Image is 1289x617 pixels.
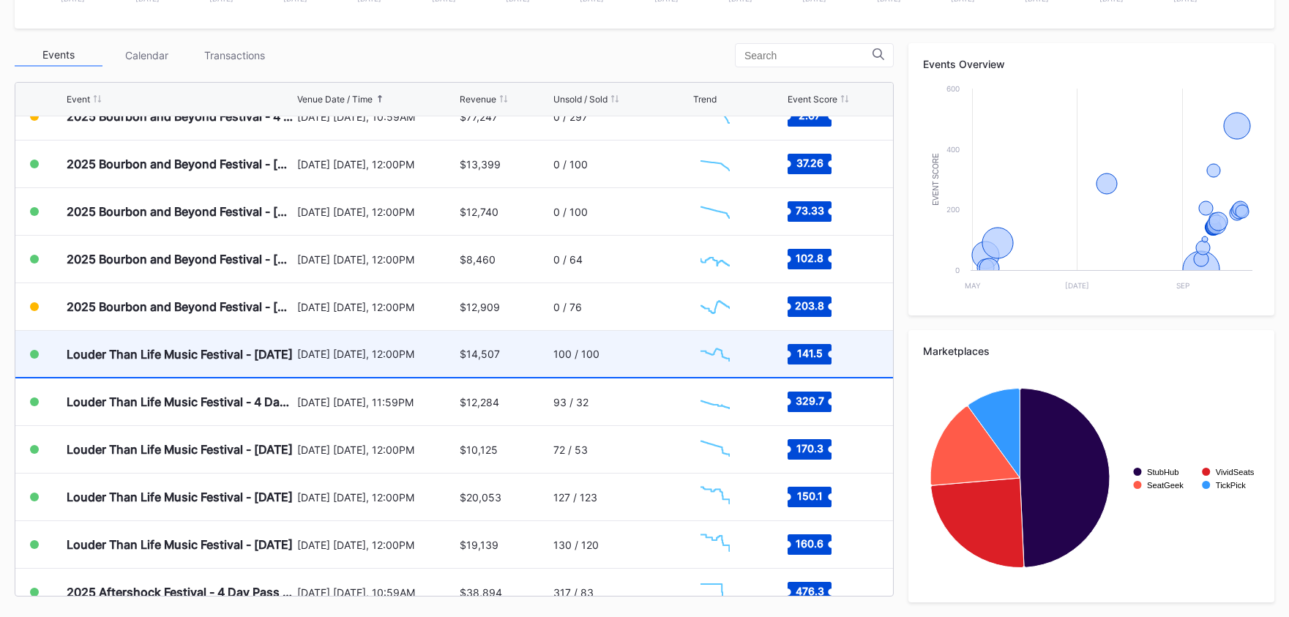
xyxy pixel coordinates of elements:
text: StubHub [1147,468,1179,476]
div: 0 / 100 [553,206,588,218]
div: 130 / 120 [553,539,599,551]
div: $12,740 [460,206,498,218]
div: 72 / 53 [553,444,588,456]
div: 127 / 123 [553,491,597,504]
text: 200 [946,205,960,214]
svg: Chart title [693,384,737,420]
text: 600 [946,84,960,93]
svg: Chart title [693,241,737,277]
div: Trend [693,94,717,105]
div: $8,460 [460,253,496,266]
svg: Chart title [693,526,737,563]
text: 0 [955,266,960,274]
text: 170.3 [796,442,823,455]
svg: Chart title [693,336,737,373]
div: Transactions [190,44,278,67]
div: [DATE] [DATE], 10:59AM [297,111,456,123]
text: Sep [1176,281,1189,290]
text: May [965,281,981,290]
text: 102.8 [796,252,823,264]
div: Venue Date / Time [297,94,373,105]
div: $19,139 [460,539,498,551]
svg: Chart title [923,368,1260,588]
div: [DATE] [DATE], 12:00PM [297,301,456,313]
div: Calendar [102,44,190,67]
div: Louder Than Life Music Festival - [DATE] [67,442,293,457]
div: Revenue [460,94,496,105]
div: 2025 Bourbon and Beyond Festival - [DATE] ([PERSON_NAME], Goo Goo Dolls, [PERSON_NAME]) [67,299,294,314]
svg: Chart title [693,479,737,515]
div: Unsold / Sold [553,94,608,105]
div: [DATE] [DATE], 12:00PM [297,491,456,504]
div: [DATE] [DATE], 11:59PM [297,396,456,408]
div: $14,507 [460,348,500,360]
div: [DATE] [DATE], 12:00PM [297,206,456,218]
div: Event Score [788,94,837,105]
div: [DATE] [DATE], 12:00PM [297,539,456,551]
text: 73.33 [796,204,824,217]
svg: Chart title [693,288,737,325]
div: [DATE] [DATE], 12:00PM [297,158,456,171]
div: Louder Than Life Music Festival - [DATE] [67,490,293,504]
div: [DATE] [DATE], 12:00PM [297,444,456,456]
div: 0 / 64 [553,253,583,266]
div: $77,247 [460,111,498,123]
text: 203.8 [795,299,824,312]
div: Marketplaces [923,345,1260,357]
text: [DATE] [1065,281,1089,290]
div: Louder Than Life Music Festival - 4 Day Pass (9/18 - 9/21) [67,394,294,409]
div: 0 / 100 [553,158,588,171]
div: 2025 Bourbon and Beyond Festival - 4 Day Pass (9/11 - 9/14) ([PERSON_NAME], [PERSON_NAME], [PERSO... [67,109,294,124]
div: $10,125 [460,444,498,456]
svg: Chart title [923,81,1260,301]
text: Event Score [932,153,940,206]
div: Events [15,44,102,67]
svg: Chart title [693,574,737,610]
div: $13,399 [460,158,501,171]
text: 37.26 [796,157,823,169]
text: VividSeats [1216,468,1255,476]
div: [DATE] [DATE], 12:00PM [297,253,456,266]
div: Louder Than Life Music Festival - [DATE] [67,537,293,552]
text: 160.6 [796,537,823,550]
div: 100 / 100 [553,348,599,360]
div: Event [67,94,90,105]
div: $20,053 [460,491,501,504]
svg: Chart title [693,431,737,468]
div: 93 / 32 [553,396,589,408]
div: 0 / 297 [553,111,588,123]
div: 317 / 83 [553,586,594,599]
text: 476.3 [796,585,824,597]
div: 2025 Bourbon and Beyond Festival - [DATE] ([PERSON_NAME], [PERSON_NAME], [PERSON_NAME]) [67,252,294,266]
div: [DATE] [DATE], 10:59AM [297,586,456,599]
div: $38,894 [460,586,502,599]
text: 150.1 [797,490,823,502]
svg: Chart title [693,146,737,182]
text: 329.7 [796,394,824,407]
input: Search [744,50,873,61]
div: $12,909 [460,301,500,313]
text: 141.5 [797,346,823,359]
text: 400 [946,145,960,154]
div: [DATE] [DATE], 12:00PM [297,348,456,360]
div: 2025 Bourbon and Beyond Festival - [DATE] (The Lumineers, [PERSON_NAME], [US_STATE] Shakes) [67,157,294,171]
div: 2025 Aftershock Festival - 4 Day Pass (10/2 - 10/5) (Blink 182, Deftones, Korn, Bring Me The Hori... [67,585,294,599]
svg: Chart title [693,98,737,135]
text: SeatGeek [1147,481,1184,490]
div: 0 / 76 [553,301,582,313]
div: Events Overview [923,58,1260,70]
div: 2025 Bourbon and Beyond Festival - [DATE] ([GEOGRAPHIC_DATA], Khruangbin, [PERSON_NAME]) [67,204,294,219]
svg: Chart title [693,193,737,230]
text: TickPick [1216,481,1247,490]
div: $12,284 [460,396,499,408]
div: Louder Than Life Music Festival - [DATE] [67,347,293,362]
